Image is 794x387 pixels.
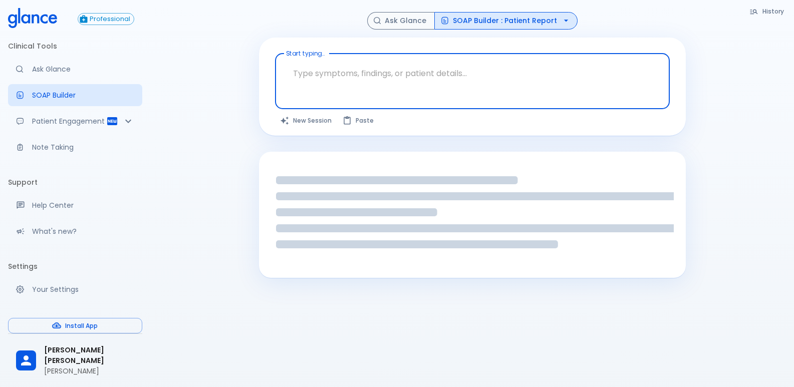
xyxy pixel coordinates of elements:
[275,113,338,128] button: Clears all inputs and results.
[8,338,142,383] div: [PERSON_NAME] [PERSON_NAME][PERSON_NAME]
[744,4,790,19] button: History
[32,116,106,126] p: Patient Engagement
[32,200,134,210] p: Help Center
[8,170,142,194] li: Support
[8,194,142,216] a: Get help from our support team
[8,318,142,333] button: Install App
[32,284,134,294] p: Your Settings
[8,84,142,106] a: Docugen: Compose a clinical documentation in seconds
[8,220,142,242] div: Recent updates and feature releases
[32,64,134,74] p: Ask Glance
[367,12,435,30] button: Ask Glance
[8,34,142,58] li: Clinical Tools
[44,345,134,366] span: [PERSON_NAME] [PERSON_NAME]
[78,13,134,25] button: Professional
[338,113,380,128] button: Paste from clipboard
[44,366,134,376] p: [PERSON_NAME]
[78,13,142,25] a: Click to view or change your subscription
[32,226,134,236] p: What's new?
[8,136,142,158] a: Advanced note-taking
[86,16,134,23] span: Professional
[8,254,142,278] li: Settings
[32,142,134,152] p: Note Taking
[286,49,325,58] label: Start typing...
[434,12,578,30] button: SOAP Builder : Patient Report
[8,110,142,132] div: Patient Reports & Referrals
[8,278,142,300] a: Manage your settings
[32,90,134,100] p: SOAP Builder
[8,58,142,80] a: Moramiz: Find ICD10AM codes instantly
